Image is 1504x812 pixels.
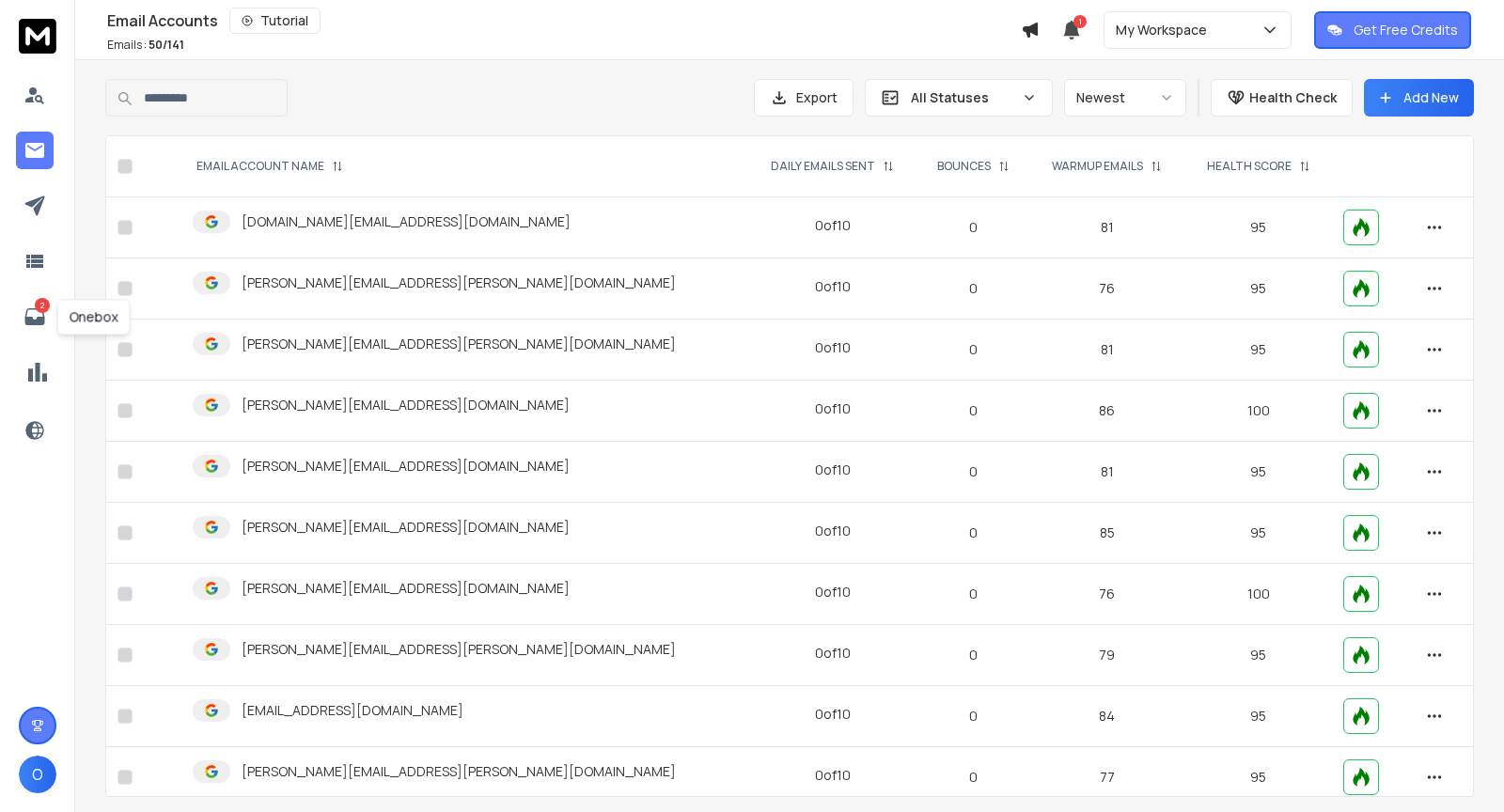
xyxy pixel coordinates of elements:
[815,766,851,785] div: 0 of 10
[815,399,851,418] div: 0 of 10
[1314,11,1471,49] button: Get Free Credits
[815,583,851,601] div: 0 of 10
[149,37,184,53] span: 50 / 141
[242,273,676,292] p: [PERSON_NAME][EMAIL_ADDRESS][PERSON_NAME][DOMAIN_NAME]
[196,159,343,174] div: EMAIL ACCOUNT NAME
[1030,381,1184,442] td: 86
[1184,442,1332,503] td: 95
[1211,79,1353,117] button: Health Check
[1184,320,1332,381] td: 95
[1030,503,1184,564] td: 85
[242,335,676,353] p: [PERSON_NAME][EMAIL_ADDRESS][PERSON_NAME][DOMAIN_NAME]
[242,212,571,231] p: [DOMAIN_NAME][EMAIL_ADDRESS][DOMAIN_NAME]
[1354,21,1458,39] p: Get Free Credits
[815,338,851,357] div: 0 of 10
[1184,747,1332,808] td: 95
[1030,258,1184,320] td: 76
[815,461,851,479] div: 0 of 10
[19,756,56,793] button: O
[1184,197,1332,258] td: 95
[1184,503,1332,564] td: 95
[229,8,321,34] button: Tutorial
[815,705,851,724] div: 0 of 10
[754,79,854,117] button: Export
[815,522,851,540] div: 0 of 10
[911,88,1014,107] p: All Statuses
[242,457,570,476] p: [PERSON_NAME][EMAIL_ADDRESS][DOMAIN_NAME]
[928,340,1018,359] p: 0
[242,518,570,537] p: [PERSON_NAME][EMAIL_ADDRESS][DOMAIN_NAME]
[928,462,1018,481] p: 0
[937,159,991,174] p: BOUNCES
[1064,79,1186,117] button: Newest
[242,579,570,598] p: [PERSON_NAME][EMAIL_ADDRESS][DOMAIN_NAME]
[1184,564,1332,625] td: 100
[242,762,676,781] p: [PERSON_NAME][EMAIL_ADDRESS][PERSON_NAME][DOMAIN_NAME]
[771,159,875,174] p: DAILY EMAILS SENT
[1030,320,1184,381] td: 81
[1030,625,1184,686] td: 79
[1184,625,1332,686] td: 95
[928,585,1018,603] p: 0
[928,707,1018,726] p: 0
[1364,79,1474,117] button: Add New
[1249,88,1337,107] p: Health Check
[242,640,676,659] p: [PERSON_NAME][EMAIL_ADDRESS][PERSON_NAME][DOMAIN_NAME]
[928,401,1018,420] p: 0
[1073,15,1087,28] span: 1
[107,38,184,53] p: Emails :
[1052,159,1143,174] p: WARMUP EMAILS
[928,523,1018,542] p: 0
[1030,442,1184,503] td: 81
[16,298,54,336] a: 2
[928,646,1018,664] p: 0
[928,218,1018,237] p: 0
[1030,686,1184,747] td: 84
[1207,159,1292,174] p: HEALTH SCORE
[1030,197,1184,258] td: 81
[1184,686,1332,747] td: 95
[242,396,570,414] p: [PERSON_NAME][EMAIL_ADDRESS][DOMAIN_NAME]
[815,644,851,663] div: 0 of 10
[815,216,851,235] div: 0 of 10
[928,279,1018,298] p: 0
[1030,747,1184,808] td: 77
[107,8,1021,34] div: Email Accounts
[928,768,1018,787] p: 0
[1030,564,1184,625] td: 76
[242,701,463,720] p: [EMAIL_ADDRESS][DOMAIN_NAME]
[1116,21,1214,39] p: My Workspace
[815,277,851,296] div: 0 of 10
[57,299,131,335] div: Onebox
[1184,381,1332,442] td: 100
[1184,258,1332,320] td: 95
[35,298,50,313] p: 2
